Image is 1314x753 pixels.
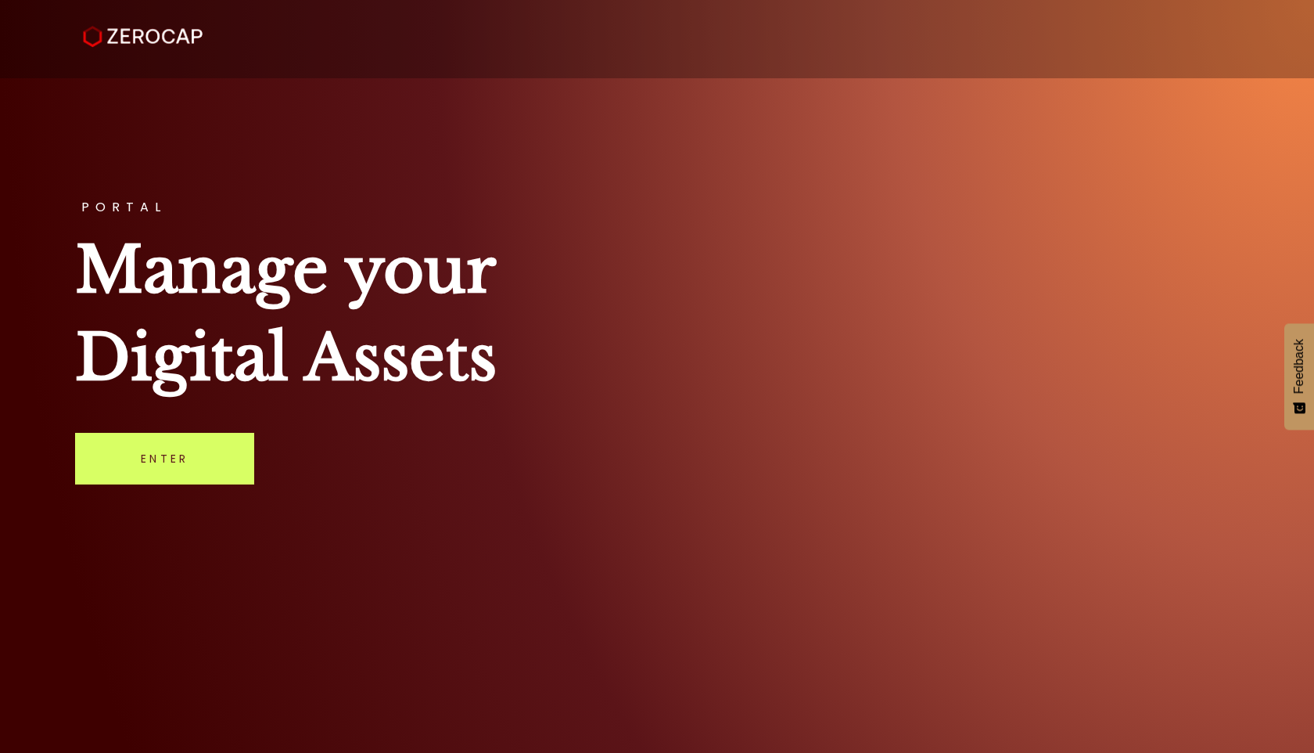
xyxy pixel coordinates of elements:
h1: Manage your Digital Assets [75,226,1239,402]
button: Feedback - Show survey [1284,323,1314,430]
a: Enter [75,433,254,485]
img: ZeroCap [83,26,203,48]
h3: PORTAL [75,201,1239,214]
span: Feedback [1292,339,1306,394]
